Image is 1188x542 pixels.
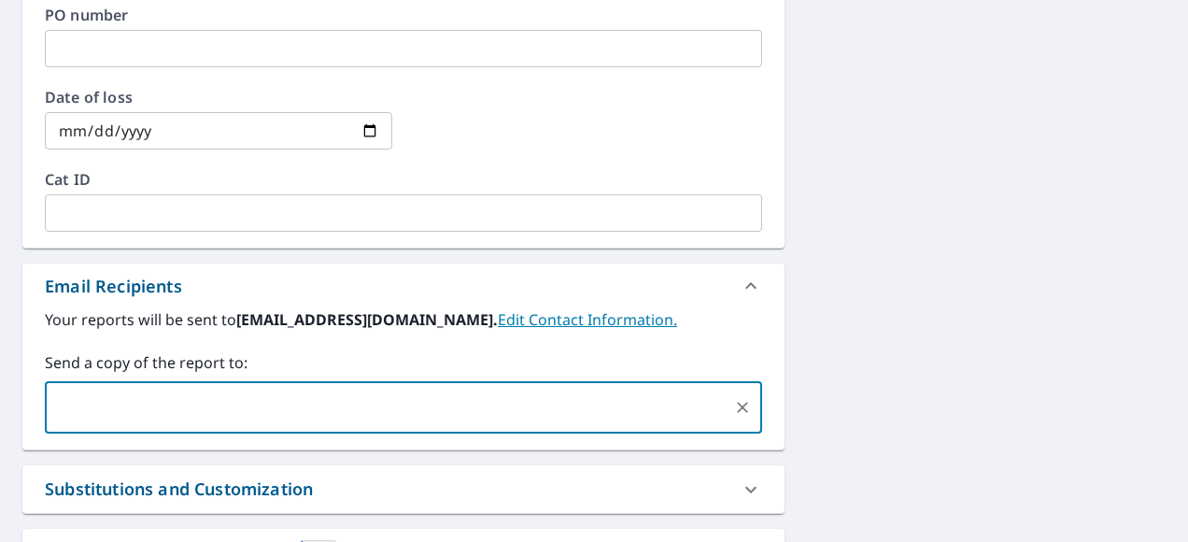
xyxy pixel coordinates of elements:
[498,309,677,330] a: EditContactInfo
[22,264,785,308] div: Email Recipients
[45,7,762,22] label: PO number
[236,309,498,330] b: [EMAIL_ADDRESS][DOMAIN_NAME].
[45,351,762,374] label: Send a copy of the report to:
[45,90,392,105] label: Date of loss
[45,308,762,331] label: Your reports will be sent to
[729,394,756,421] button: Clear
[45,477,313,502] div: Substitutions and Customization
[45,274,182,299] div: Email Recipients
[22,465,785,513] div: Substitutions and Customization
[45,172,762,187] label: Cat ID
